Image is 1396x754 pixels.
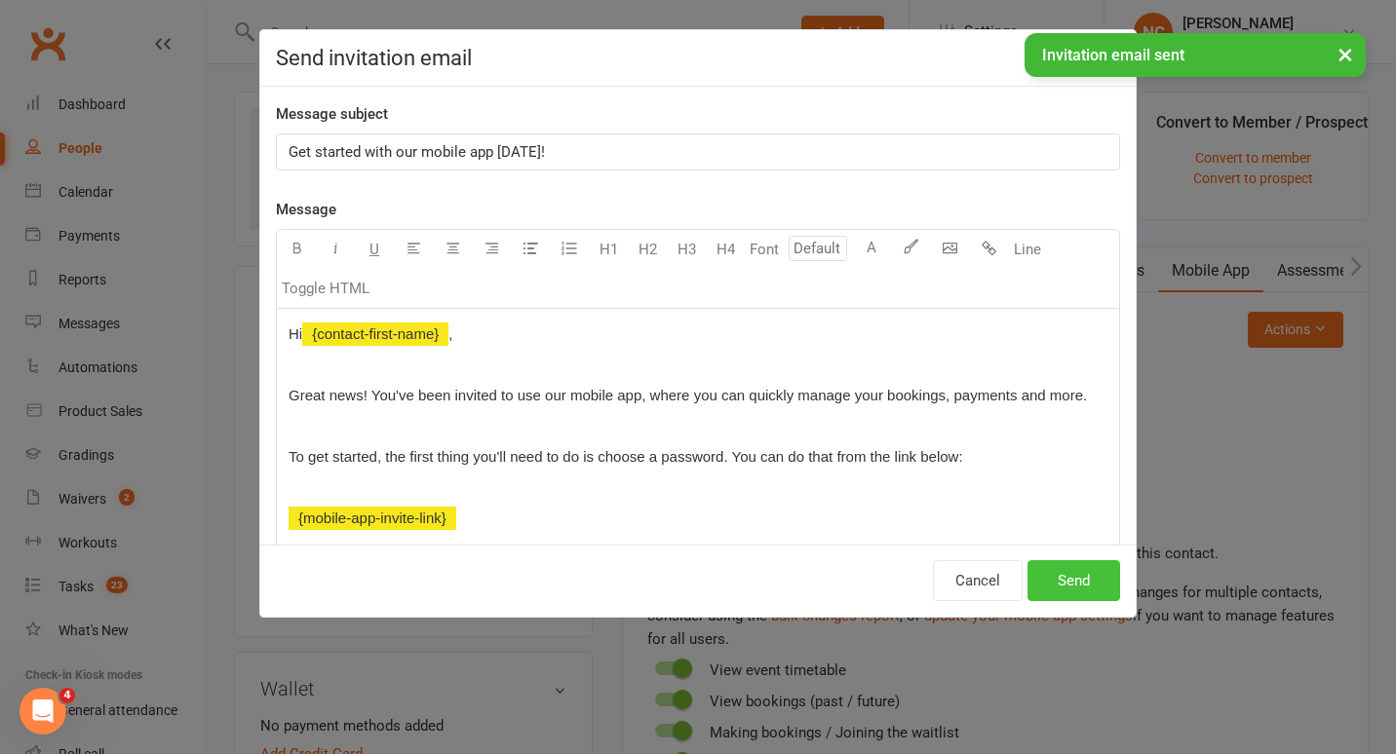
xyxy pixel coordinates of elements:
[277,269,374,308] button: Toggle HTML
[276,102,388,126] label: Message subject
[852,230,891,269] button: A
[289,325,302,342] span: Hi
[289,387,1087,403] span: Great news! You've been invited to use our mobile app, where you can quickly manage your bookings...
[1028,560,1120,601] button: Send
[667,230,706,269] button: H3
[933,560,1023,601] button: Cancel
[19,688,66,735] iframe: Intercom live chat
[289,448,963,465] span: To get started, the first thing you'll need to do is choose a password. You can do that from the ...
[355,230,394,269] button: U
[789,236,847,261] input: Default
[1008,230,1047,269] button: Line
[628,230,667,269] button: H2
[276,198,336,221] label: Message
[448,325,452,342] span: ,
[1025,33,1366,77] div: Invitation email sent
[589,230,628,269] button: H1
[745,230,784,269] button: Font
[369,241,379,258] span: U
[1328,33,1363,75] button: ×
[289,143,545,161] span: Get started with our mobile app [DATE]!
[59,688,75,703] span: 4
[706,230,745,269] button: H4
